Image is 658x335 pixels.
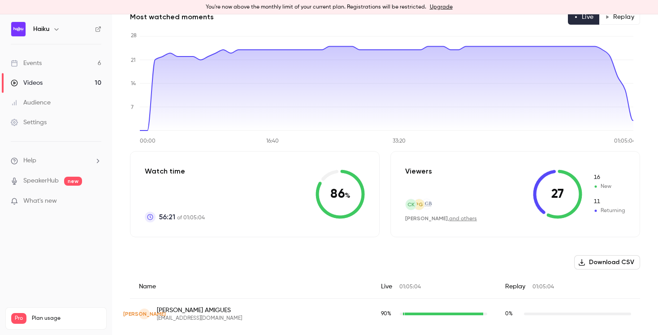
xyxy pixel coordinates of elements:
[599,9,640,25] button: Replay
[130,299,640,330] div: j.amigues@selarl-act.fr
[574,255,640,270] button: Download CSV
[91,197,101,205] iframe: Noticeable Trigger
[159,212,175,222] span: 56:21
[266,139,279,144] tspan: 16:40
[422,199,432,209] img: bgb-associes.com
[32,315,101,322] span: Plan usage
[405,215,448,222] span: [PERSON_NAME]
[131,33,137,39] tspan: 28
[405,215,477,222] div: ,
[11,22,26,36] img: Haiku
[131,81,136,87] tspan: 14
[131,58,135,63] tspan: 21
[157,306,242,315] span: [PERSON_NAME] AMIGUES
[157,315,242,322] span: [EMAIL_ADDRESS][DOMAIN_NAME]
[33,25,49,34] h6: Haiku
[64,177,82,186] span: new
[11,118,47,127] div: Settings
[407,200,415,209] span: CK
[11,156,101,165] li: help-dropdown-opener
[159,212,205,222] p: of 01:05:04
[614,139,636,144] tspan: 01:05:04
[430,4,453,11] a: Upgrade
[415,200,423,209] span: PG
[381,311,391,317] span: 90 %
[405,166,432,177] p: Viewers
[532,284,554,290] span: 01:05:04
[11,78,43,87] div: Videos
[568,9,600,25] button: Live
[11,98,51,107] div: Audience
[11,313,26,324] span: Pro
[399,284,421,290] span: 01:05:04
[496,275,640,299] div: Replay
[23,176,59,186] a: SpeakerHub
[381,310,395,318] span: Live watch time
[11,59,42,68] div: Events
[505,310,519,318] span: Replay watch time
[145,166,205,177] p: Watch time
[23,156,36,165] span: Help
[593,198,625,206] span: Returning
[130,275,372,299] div: Name
[23,196,57,206] span: What's new
[505,311,513,317] span: 0 %
[593,183,625,191] span: New
[140,139,156,144] tspan: 00:00
[131,105,134,110] tspan: 7
[593,207,625,215] span: Returning
[449,216,477,222] a: and others
[593,174,625,182] span: New
[130,12,214,22] h2: Most watched moments
[372,275,496,299] div: Live
[393,139,406,144] tspan: 33:20
[123,310,166,318] span: [PERSON_NAME]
